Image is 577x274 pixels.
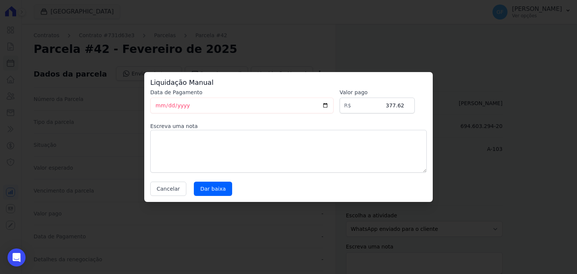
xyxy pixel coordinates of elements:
[150,89,334,96] label: Data de Pagamento
[8,248,26,266] div: Open Intercom Messenger
[150,122,427,130] label: Escreva uma nota
[340,89,415,96] label: Valor pago
[150,78,427,87] h3: Liquidação Manual
[150,182,186,196] button: Cancelar
[194,182,232,196] input: Dar baixa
